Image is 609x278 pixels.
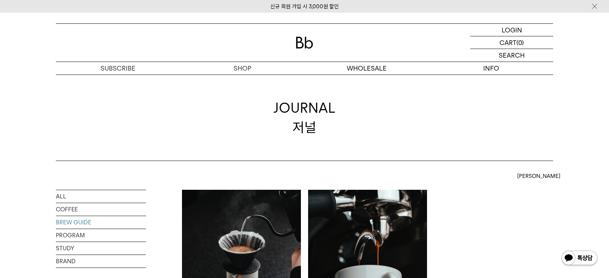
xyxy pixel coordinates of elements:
[499,49,525,62] p: SEARCH
[429,62,553,75] p: INFO
[304,62,429,75] p: WHOLESALE
[56,242,146,255] a: STUDY
[56,203,146,216] a: COFFEE
[56,62,180,75] a: SUBSCRIBE
[517,172,560,180] span: [PERSON_NAME]
[56,216,146,229] a: BREW GUIDE
[470,36,553,49] a: CART (0)
[516,36,524,49] p: (0)
[561,250,598,267] img: 카카오톡 채널 1:1 채팅 버튼
[180,62,304,75] a: SHOP
[56,190,146,203] a: ALL
[470,24,553,36] a: LOGIN
[274,98,335,136] div: JOURNAL 저널
[502,24,522,36] p: LOGIN
[296,37,313,49] img: 로고
[270,3,339,10] a: 신규 회원 가입 시 3,000원 할인
[499,36,516,49] p: CART
[56,255,146,268] a: BRAND
[56,229,146,242] a: PROGRAM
